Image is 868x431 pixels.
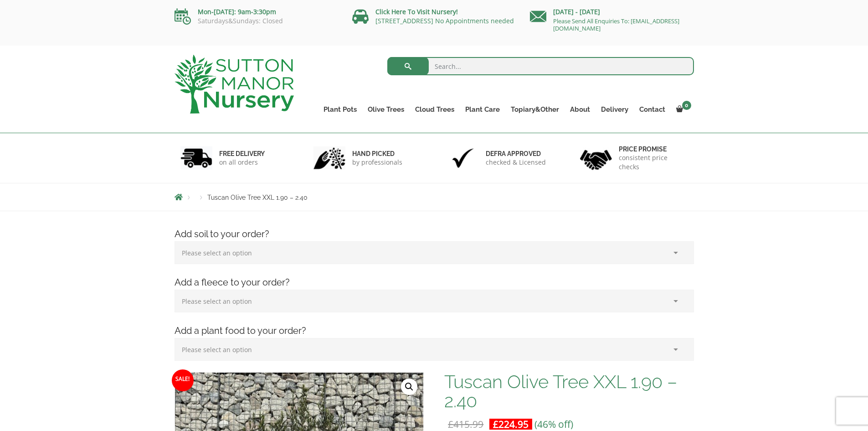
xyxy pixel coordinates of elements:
[682,101,691,110] span: 0
[180,146,212,170] img: 1.jpg
[352,150,402,158] h6: hand picked
[580,144,612,172] img: 4.jpg
[318,103,362,116] a: Plant Pots
[175,6,339,17] p: Mon-[DATE]: 9am-3:30pm
[619,145,688,153] h6: Price promise
[175,55,294,114] img: logo
[168,275,701,290] h4: Add a fleece to your order?
[375,7,458,16] a: Click Here To Visit Nursery!
[175,17,339,25] p: Saturdays&Sundays: Closed
[486,150,546,158] h6: Defra approved
[530,6,694,17] p: [DATE] - [DATE]
[375,16,514,25] a: [STREET_ADDRESS] No Appointments needed
[362,103,410,116] a: Olive Trees
[219,150,265,158] h6: FREE DELIVERY
[448,418,453,431] span: £
[444,372,693,410] h1: Tuscan Olive Tree XXL 1.90 – 2.40
[168,324,701,338] h4: Add a plant food to your order?
[448,418,483,431] bdi: 415.99
[172,369,194,391] span: Sale!
[387,57,694,75] input: Search...
[596,103,634,116] a: Delivery
[553,17,679,32] a: Please Send All Enquiries To: [EMAIL_ADDRESS][DOMAIN_NAME]
[493,418,529,431] bdi: 224.95
[505,103,565,116] a: Topiary&Other
[175,193,694,201] nav: Breadcrumbs
[401,379,417,395] a: View full-screen image gallery
[447,146,479,170] img: 3.jpg
[619,153,688,171] p: consistent price checks
[486,158,546,167] p: checked & Licensed
[207,194,308,201] span: Tuscan Olive Tree XXL 1.90 – 2.40
[565,103,596,116] a: About
[352,158,402,167] p: by professionals
[219,158,265,167] p: on all orders
[671,103,694,116] a: 0
[410,103,460,116] a: Cloud Trees
[534,418,573,431] span: (46% off)
[168,227,701,241] h4: Add soil to your order?
[634,103,671,116] a: Contact
[493,418,498,431] span: £
[460,103,505,116] a: Plant Care
[313,146,345,170] img: 2.jpg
